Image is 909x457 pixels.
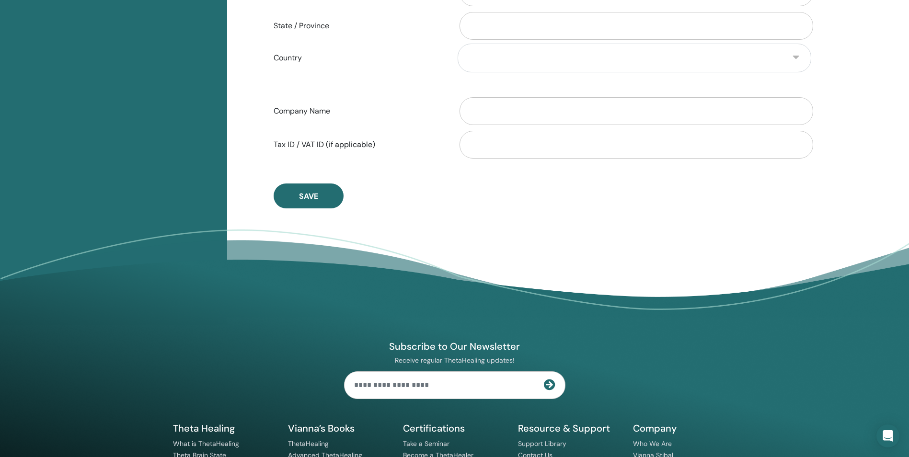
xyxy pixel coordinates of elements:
a: What is ThetaHealing [173,439,239,448]
label: Country [266,49,450,67]
label: Tax ID / VAT ID (if applicable) [266,136,450,154]
label: Company Name [266,102,450,120]
h5: Vianna’s Books [288,422,391,434]
a: ThetaHealing [288,439,329,448]
label: State / Province [266,17,450,35]
div: Open Intercom Messenger [876,424,899,447]
h4: Subscribe to Our Newsletter [344,340,565,353]
a: Who We Are [633,439,672,448]
h5: Certifications [403,422,506,434]
p: Receive regular ThetaHealing updates! [344,356,565,365]
a: Take a Seminar [403,439,449,448]
h5: Resource & Support [518,422,621,434]
a: Support Library [518,439,566,448]
span: Save [299,191,318,201]
button: Save [274,183,344,208]
h5: Company [633,422,736,434]
h5: Theta Healing [173,422,276,434]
